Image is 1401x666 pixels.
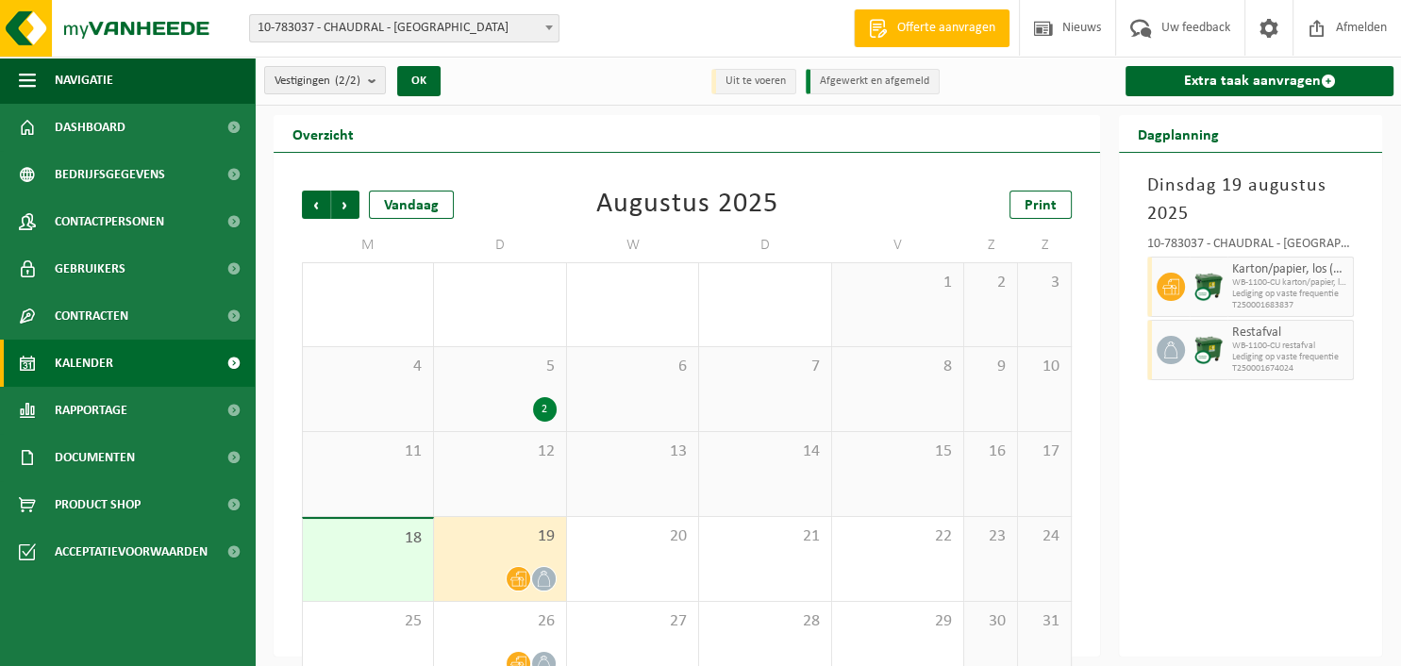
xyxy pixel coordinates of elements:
[709,611,821,632] span: 28
[1232,277,1348,289] span: WB-1100-CU karton/papier, los (bedrijven)
[55,104,125,151] span: Dashboard
[974,526,1008,547] span: 23
[1018,228,1072,262] td: Z
[249,14,559,42] span: 10-783037 - CHAUDRAL - GENT
[1232,341,1348,352] span: WB-1100-CU restafval
[1147,172,1354,228] h3: Dinsdag 19 augustus 2025
[312,441,424,462] span: 11
[576,357,689,377] span: 6
[443,526,556,547] span: 19
[1027,357,1061,377] span: 10
[576,611,689,632] span: 27
[55,57,113,104] span: Navigatie
[312,357,424,377] span: 4
[596,191,778,219] div: Augustus 2025
[1232,262,1348,277] span: Karton/papier, los (bedrijven)
[1027,273,1061,293] span: 3
[567,228,699,262] td: W
[842,526,954,547] span: 22
[974,357,1008,377] span: 9
[1126,66,1393,96] a: Extra taak aanvragen
[576,526,689,547] span: 20
[55,245,125,292] span: Gebruikers
[55,528,208,575] span: Acceptatievoorwaarden
[1025,198,1057,213] span: Print
[335,75,360,87] count: (2/2)
[576,441,689,462] span: 13
[533,397,557,422] div: 2
[832,228,964,262] td: V
[1194,273,1223,301] img: WB-1100-CU
[842,273,954,293] span: 1
[1027,526,1061,547] span: 24
[312,611,424,632] span: 25
[1009,191,1072,219] a: Print
[55,481,141,528] span: Product Shop
[443,357,556,377] span: 5
[711,69,796,94] li: Uit te voeren
[1119,115,1238,152] h2: Dagplanning
[275,67,360,95] span: Vestigingen
[709,357,821,377] span: 7
[274,115,373,152] h2: Overzicht
[55,198,164,245] span: Contactpersonen
[264,66,386,94] button: Vestigingen(2/2)
[974,611,1008,632] span: 30
[1232,363,1348,375] span: T250001674024
[312,528,424,549] span: 18
[1147,238,1354,257] div: 10-783037 - CHAUDRAL - [GEOGRAPHIC_DATA]
[974,441,1008,462] span: 16
[1232,289,1348,300] span: Lediging op vaste frequentie
[397,66,441,96] button: OK
[369,191,454,219] div: Vandaag
[55,340,113,387] span: Kalender
[1027,611,1061,632] span: 31
[1232,352,1348,363] span: Lediging op vaste frequentie
[892,19,1000,38] span: Offerte aanvragen
[302,191,330,219] span: Vorige
[709,526,821,547] span: 21
[443,441,556,462] span: 12
[302,228,434,262] td: M
[55,387,127,434] span: Rapportage
[709,441,821,462] span: 14
[854,9,1009,47] a: Offerte aanvragen
[55,434,135,481] span: Documenten
[806,69,940,94] li: Afgewerkt en afgemeld
[443,611,556,632] span: 26
[842,441,954,462] span: 15
[974,273,1008,293] span: 2
[331,191,359,219] span: Volgende
[842,357,954,377] span: 8
[55,292,128,340] span: Contracten
[434,228,566,262] td: D
[1194,336,1223,364] img: WB-1100-CU
[55,151,165,198] span: Bedrijfsgegevens
[1232,325,1348,341] span: Restafval
[842,611,954,632] span: 29
[699,228,831,262] td: D
[1027,441,1061,462] span: 17
[250,15,559,42] span: 10-783037 - CHAUDRAL - GENT
[1232,300,1348,311] span: T250001683837
[964,228,1018,262] td: Z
